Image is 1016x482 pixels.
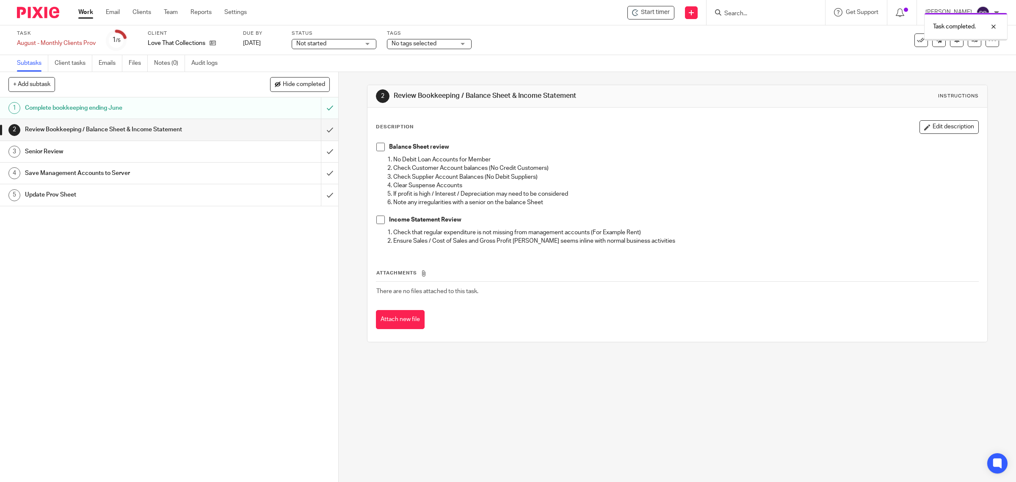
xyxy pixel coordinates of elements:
a: Notes (0) [154,55,185,72]
label: Client [148,30,232,37]
div: 4 [8,167,20,179]
label: Tags [387,30,472,37]
span: Not started [296,41,326,47]
div: 2 [8,124,20,136]
a: Files [129,55,148,72]
div: 3 [8,146,20,158]
a: Clients [133,8,151,17]
div: Love That Collections - August - Monthly Clients Prov [627,6,674,19]
p: If profit is high / Interest / Depreciation may need to be considered [393,190,979,198]
a: Team [164,8,178,17]
a: Settings [224,8,247,17]
img: svg%3E [976,6,990,19]
label: Task [17,30,96,37]
span: [DATE] [243,40,261,46]
p: Check that regular expenditure is not missing from management accounts (For Example Rent) [393,228,979,237]
div: 1 [8,102,20,114]
h1: Review Bookkeeping / Balance Sheet & Income Statement [25,123,217,136]
label: Status [292,30,376,37]
div: August - Monthly Clients Prov [17,39,96,47]
a: Subtasks [17,55,48,72]
div: 2 [376,89,389,103]
a: Emails [99,55,122,72]
span: Attachments [376,271,417,275]
label: Due by [243,30,281,37]
p: Check Customer Account balances (No Credit Customers) [393,164,979,172]
button: Attach new file [376,310,425,329]
small: /5 [116,38,121,43]
div: 5 [8,189,20,201]
h1: Save Management Accounts to Server [25,167,217,180]
p: Check Supplier Account Balances (No Debit Suppliers) [393,173,979,181]
div: 1 [112,35,121,45]
strong: Balance Sheet review [389,144,449,150]
strong: Income Statement Review [389,217,461,223]
span: There are no files attached to this task. [376,288,478,294]
p: No Debit Loan Accounts for Member [393,155,979,164]
button: Hide completed [270,77,330,91]
h1: Senior Review [25,145,217,158]
p: Clear Suspense Accounts [393,181,979,190]
p: Ensure Sales / Cost of Sales and Gross Profit [PERSON_NAME] seems inline with normal business act... [393,237,979,245]
h1: Complete bookkeeping ending June [25,102,217,114]
p: Task completed. [933,22,976,31]
img: Pixie [17,7,59,18]
a: Audit logs [191,55,224,72]
p: Love That Collections [148,39,205,47]
p: Note any irregularities with a senior on the balance Sheet [393,198,979,207]
a: Work [78,8,93,17]
h1: Update Prov Sheet [25,188,217,201]
h1: Review Bookkeeping / Balance Sheet & Income Statement [394,91,695,100]
a: Client tasks [55,55,92,72]
a: Email [106,8,120,17]
div: Instructions [938,93,979,100]
span: No tags selected [392,41,436,47]
span: Hide completed [283,81,325,88]
p: Description [376,124,414,130]
button: Edit description [919,120,979,134]
button: + Add subtask [8,77,55,91]
a: Reports [190,8,212,17]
